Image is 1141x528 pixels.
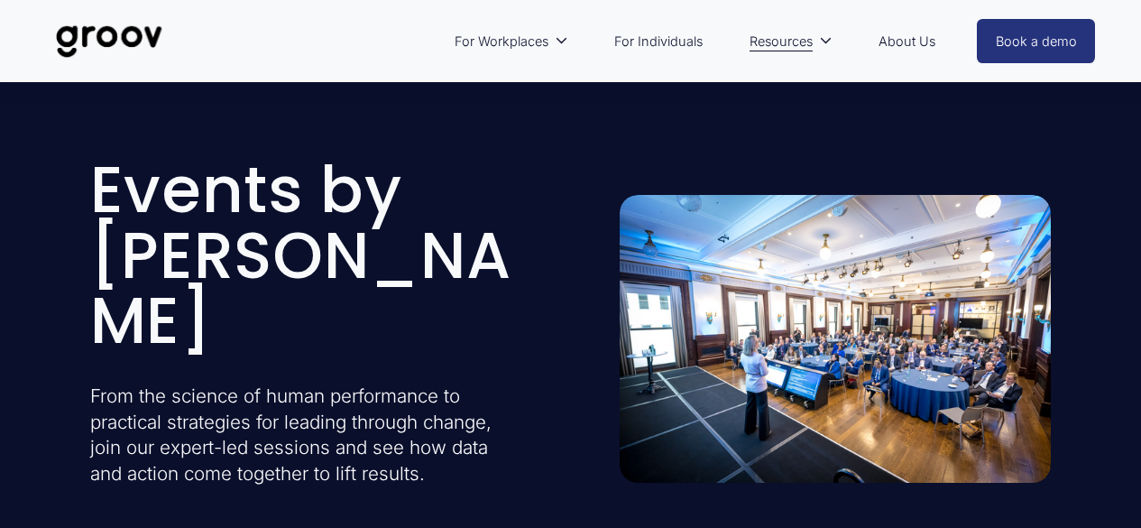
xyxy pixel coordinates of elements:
[977,19,1096,63] a: Book a demo
[750,30,813,53] span: Resources
[90,158,522,355] h1: Events by [PERSON_NAME]
[455,30,548,53] span: For Workplaces
[446,21,577,62] a: folder dropdown
[741,21,842,62] a: folder dropdown
[605,21,712,62] a: For Individuals
[46,12,173,71] img: Groov | Unlock Human Potential at Work and in Life
[90,384,522,487] p: From the science of human performance to practical strategies for leading through change, join ou...
[870,21,944,62] a: About Us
